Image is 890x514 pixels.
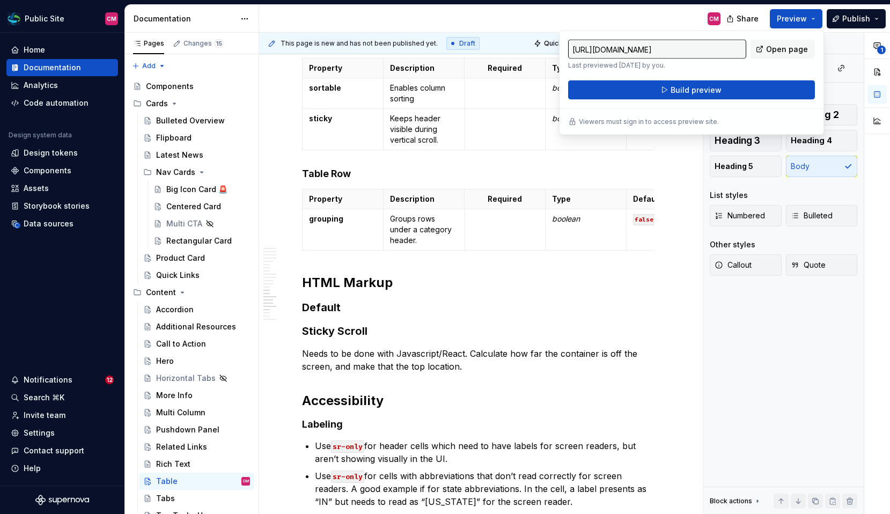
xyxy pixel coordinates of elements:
[129,58,169,74] button: Add
[315,439,654,465] p: Use for header cells which need to have labels for screen readers, but aren’t showing visually in...
[302,167,654,180] h4: Table Row
[6,442,118,459] button: Contact support
[24,148,78,158] div: Design tokens
[786,205,858,226] button: Bulleted
[786,254,858,276] button: Quote
[8,12,20,25] img: f6f21888-ac52-4431-a6ea-009a12e2bf23.png
[156,304,194,315] div: Accordion
[24,218,73,229] div: Data sources
[791,260,826,270] span: Quote
[766,44,808,55] span: Open page
[24,45,45,55] div: Home
[751,40,815,59] a: Open page
[552,63,571,72] strong: Type
[710,239,755,250] div: Other styles
[715,260,752,270] span: Callout
[139,164,254,181] div: Nav Cards
[149,181,254,198] a: Big Icon Card 🚨
[35,495,89,505] a: Supernova Logo
[710,130,782,151] button: Heading 3
[149,198,254,215] a: Centered Card
[877,46,886,54] span: 1
[390,194,435,203] strong: Description
[709,14,719,23] div: CM
[737,13,759,24] span: Share
[25,13,64,24] div: Public Site
[827,9,886,28] button: Publish
[568,80,815,100] button: Build preview
[139,112,254,129] a: Bulleted Overview
[183,39,224,48] div: Changes
[214,39,224,48] span: 15
[156,356,174,366] div: Hero
[715,161,753,172] span: Heading 5
[24,445,84,456] div: Contact support
[786,130,858,151] button: Heading 4
[488,194,522,203] strong: Required
[633,214,655,225] code: false
[24,392,64,403] div: Search ⌘K
[6,407,118,424] a: Invite team
[710,205,782,226] button: Numbered
[139,490,254,507] a: Tabs
[281,39,438,48] span: This page is new and has not been published yet.
[6,59,118,76] a: Documentation
[552,83,580,92] em: boolean
[146,81,194,92] div: Components
[302,392,654,409] h2: Accessibility
[459,39,475,48] span: Draft
[842,13,870,24] span: Publish
[315,469,654,508] p: Use for cells with abbreviations that don’t read correctly for screen readers. A good example if ...
[488,63,522,72] strong: Required
[309,194,342,203] strong: Property
[24,80,58,91] div: Analytics
[134,13,235,24] div: Documentation
[24,375,72,385] div: Notifications
[6,180,118,197] a: Assets
[302,300,654,315] h3: Default
[309,214,343,223] strong: grouping
[156,150,203,160] div: Latest News
[770,9,822,28] button: Preview
[139,387,254,404] a: More Info
[24,183,49,194] div: Assets
[791,210,833,221] span: Bulleted
[24,463,41,474] div: Help
[156,407,205,418] div: Multi Column
[331,440,364,453] code: sr-only
[6,389,118,406] button: Search ⌘K
[552,214,580,223] em: boolean
[710,254,782,276] button: Callout
[146,287,176,298] div: Content
[633,194,661,203] strong: Default
[133,39,164,48] div: Pages
[6,94,118,112] a: Code automation
[24,98,89,108] div: Code automation
[149,215,254,232] a: Multi CTA
[24,165,71,176] div: Components
[156,424,219,435] div: Pushdown Panel
[544,39,590,48] span: Quick preview
[156,115,225,126] div: Bulleted Overview
[139,301,254,318] a: Accordion
[552,194,571,203] strong: Type
[531,36,595,51] button: Quick preview
[156,167,195,178] div: Nav Cards
[139,456,254,473] a: Rich Text
[105,376,114,384] span: 12
[166,218,202,229] div: Multi CTA
[24,62,81,73] div: Documentation
[309,63,342,72] strong: Property
[6,371,118,388] button: Notifications12
[24,410,65,421] div: Invite team
[139,438,254,456] a: Related Links
[390,83,458,104] p: Enables column sorting
[149,232,254,249] a: Rectangular Card
[791,135,832,146] span: Heading 4
[309,83,341,92] strong: sortable
[710,190,748,201] div: List styles
[6,197,118,215] a: Storybook stories
[129,284,254,301] div: Content
[579,118,719,126] p: Viewers must sign in to access preview site.
[139,129,254,146] a: Flipboard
